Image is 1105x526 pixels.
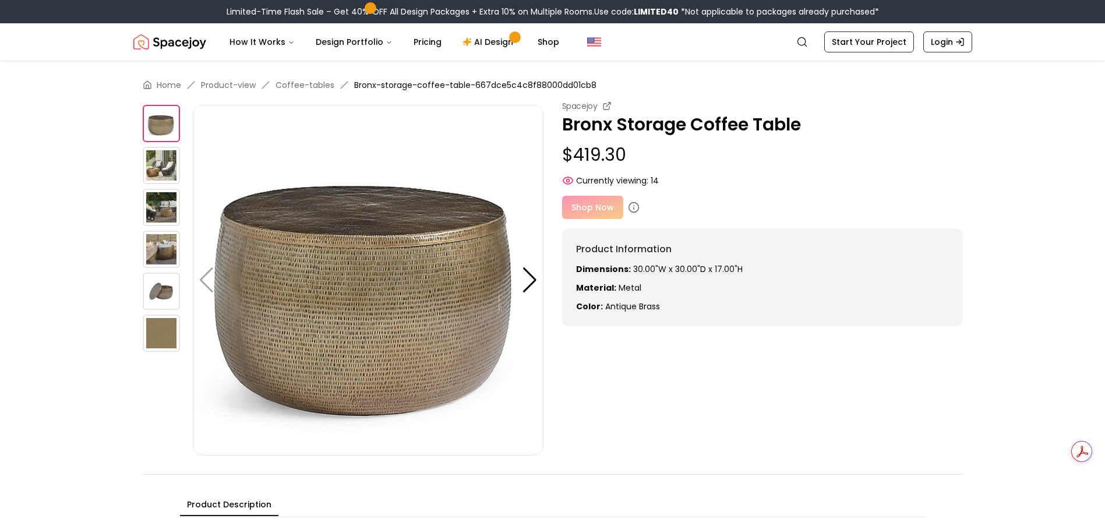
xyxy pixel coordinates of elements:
[201,79,256,91] a: Product-view
[143,79,963,91] nav: breadcrumb
[143,105,180,142] img: https://storage.googleapis.com/spacejoy-main/assets/667dce5c4c8f88000dd01cb8/product_0_f1f4i0dapf4
[143,189,180,226] img: https://storage.googleapis.com/spacejoy-main/assets/667dce5c4c8f88000dd01cb8/product_2_h905d8m62moc
[923,31,972,52] a: Login
[143,315,180,352] img: https://storage.googleapis.com/spacejoy-main/assets/667dce5c4c8f88000dd01cb8/product_5_nd85cmjnnkb
[619,282,641,294] span: Metal
[587,35,601,49] img: United States
[157,79,181,91] a: Home
[576,175,648,186] span: Currently viewing:
[133,23,972,61] nav: Global
[404,30,451,54] a: Pricing
[562,144,963,165] p: $419.30
[220,30,569,54] nav: Main
[220,30,304,54] button: How It Works
[133,30,206,54] a: Spacejoy
[143,273,180,310] img: https://storage.googleapis.com/spacejoy-main/assets/667dce5c4c8f88000dd01cb8/product_4_dm8okplh05f
[576,282,616,294] strong: Material:
[276,79,334,91] a: Coffee-tables
[354,79,596,91] span: Bronx-storage-coffee-table-667dce5c4c8f88000dd01cb8
[594,6,679,17] span: Use code:
[576,263,949,275] p: 30.00"W x 30.00"D x 17.00"H
[193,105,543,456] img: https://storage.googleapis.com/spacejoy-main/assets/667dce5c4c8f88000dd01cb8/product_0_f1f4i0dapf4
[133,30,206,54] img: Spacejoy Logo
[227,6,879,17] div: Limited-Time Flash Sale – Get 40% OFF All Design Packages + Extra 10% on Multiple Rooms.
[562,114,963,135] p: Bronx Storage Coffee Table
[576,263,631,275] strong: Dimensions:
[562,100,598,112] small: Spacejoy
[528,30,569,54] a: Shop
[679,6,879,17] span: *Not applicable to packages already purchased*
[576,242,949,256] h6: Product Information
[143,231,180,268] img: https://storage.googleapis.com/spacejoy-main/assets/667dce5c4c8f88000dd01cb8/product_3_da2b9ba5dl1g
[634,6,679,17] b: LIMITED40
[605,301,660,312] span: antique brass
[824,31,914,52] a: Start Your Project
[651,175,659,186] span: 14
[453,30,526,54] a: AI Design
[143,147,180,184] img: https://storage.googleapis.com/spacejoy-main/assets/667dce5c4c8f88000dd01cb8/product_1_l53o75a05fb
[180,494,278,516] button: Product Description
[306,30,402,54] button: Design Portfolio
[576,301,603,312] strong: Color:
